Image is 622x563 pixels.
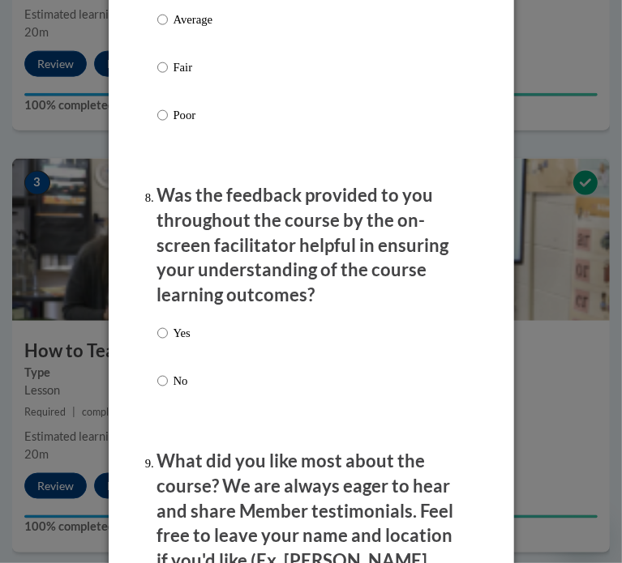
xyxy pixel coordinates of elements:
input: Fair [157,58,168,76]
input: No [157,372,168,390]
input: Poor [157,106,168,124]
input: Yes [157,324,168,342]
p: Average [174,11,218,28]
p: Fair [174,58,218,76]
p: Poor [174,106,218,124]
p: Was the feedback provided to you throughout the course by the on-screen facilitator helpful in en... [157,183,465,308]
input: Average [157,11,168,28]
p: No [174,372,191,390]
p: Yes [174,324,191,342]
